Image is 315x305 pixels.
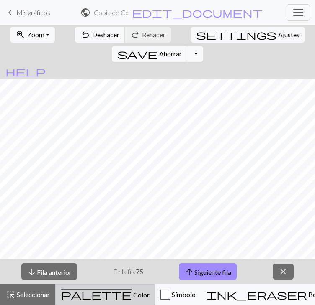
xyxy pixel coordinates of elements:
i: Settings [196,30,276,40]
button: Siguiente fila [179,263,237,280]
font: Ahorrar [159,50,182,58]
font: Siguiente fila [194,268,231,276]
button: Símbolo [155,284,201,305]
a: Mis gráficos [5,5,50,20]
span: ink_eraser [207,289,307,300]
font: Fila anterior [37,268,72,276]
font: En la fila [113,267,136,275]
button: Ahorrar [112,46,188,62]
font: Seleccionar [17,290,50,298]
button: Zoom [10,27,55,43]
span: close [278,266,288,277]
font: Deshacer [92,30,119,38]
span: undo [80,29,90,41]
button: Cambiar navegación [287,4,310,21]
span: zoom_in [15,29,26,41]
span: arrow_downward [27,266,37,278]
span: public [80,7,90,18]
span: save [117,48,157,60]
span: highlight_alt [5,289,15,300]
font: Símbolo [172,290,196,298]
font: Zoom [27,30,44,38]
button: Fila anterior [21,263,77,280]
span: settings [196,29,276,41]
span: help [5,66,46,77]
button: Color [55,284,155,305]
button: Deshacer [75,27,125,43]
button: SettingsAjustes [191,27,305,43]
span: edit_document [132,7,263,18]
font: Ajustes [278,30,300,38]
font: 75 [136,267,143,275]
span: keyboard_arrow_left [5,7,15,18]
span: palette [61,289,132,300]
span: arrow_upward [184,266,194,278]
font: Mis gráficos [16,8,50,16]
font: Copia de Copia de zxsf.jpg [94,8,167,16]
font: Color [133,291,150,299]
